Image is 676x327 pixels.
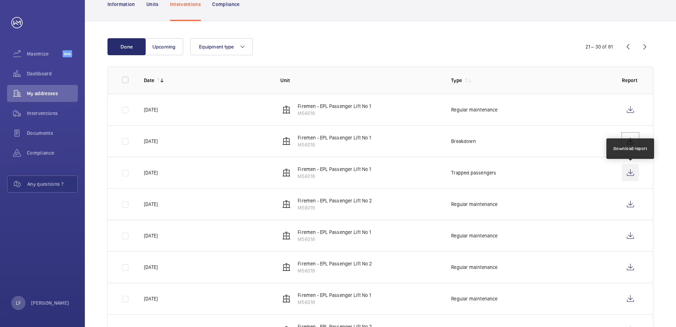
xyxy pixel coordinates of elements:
[298,236,371,243] p: M56018
[27,70,78,77] span: Dashboard
[146,1,159,8] p: Units
[27,110,78,117] span: Interventions
[27,90,78,97] span: My addresses
[298,229,371,236] p: Firemen - EPL Passenger Lift No 1
[280,77,440,84] p: Unit
[27,130,78,137] span: Documents
[282,200,291,208] img: elevator.svg
[298,299,371,306] p: M56018
[282,137,291,145] img: elevator.svg
[282,263,291,271] img: elevator.svg
[298,204,372,211] p: M56019
[298,267,372,274] p: M56019
[298,141,371,148] p: M56018
[199,44,234,50] span: Equipment type
[451,138,476,145] p: Breakdown
[451,264,497,271] p: Regular maintenance
[451,232,497,239] p: Regular maintenance
[282,231,291,240] img: elevator.svg
[107,1,135,8] p: Information
[27,50,63,57] span: Maximize
[282,294,291,303] img: elevator.svg
[170,1,201,8] p: Interventions
[298,260,372,267] p: Firemen - EPL Passenger Lift No 2
[298,292,371,299] p: Firemen - EPL Passenger Lift No 1
[144,138,158,145] p: [DATE]
[622,77,639,84] p: Report
[27,180,77,188] span: Any questions ?
[298,197,372,204] p: Firemen - EPL Passenger Lift No 2
[451,201,497,208] p: Regular maintenance
[144,77,154,84] p: Date
[144,106,158,113] p: [DATE]
[212,1,240,8] p: Compliance
[585,43,613,50] div: 21 – 30 of 81
[144,232,158,239] p: [DATE]
[298,166,371,173] p: Firemen - EPL Passenger Lift No 1
[27,149,78,156] span: Compliance
[145,38,183,55] button: Upcoming
[451,295,497,302] p: Regular maintenance
[298,134,371,141] p: Firemen - EPL Passenger Lift No 1
[63,50,72,57] span: Beta
[298,110,371,117] p: M56018
[451,106,497,113] p: Regular maintenance
[144,169,158,176] p: [DATE]
[144,295,158,302] p: [DATE]
[16,299,21,306] p: LF
[613,145,647,152] div: Download report
[144,264,158,271] p: [DATE]
[451,77,462,84] p: Type
[298,173,371,180] p: M56018
[282,105,291,114] img: elevator.svg
[282,168,291,177] img: elevator.svg
[190,38,253,55] button: Equipment type
[107,38,146,55] button: Done
[451,169,496,176] p: Trapped passengers
[144,201,158,208] p: [DATE]
[31,299,69,306] p: [PERSON_NAME]
[298,103,371,110] p: Firemen - EPL Passenger Lift No 1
